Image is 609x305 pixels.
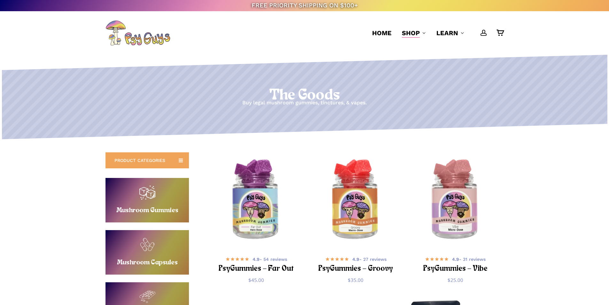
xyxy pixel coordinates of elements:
bdi: 25.00 [448,277,463,283]
a: 4.9- 27 reviews PsyGummies – Groovy [317,255,395,272]
span: - 54 reviews [253,256,287,262]
bdi: 35.00 [348,277,363,283]
img: Passionfruit microdose magic mushroom gummies in a PsyGuys branded jar [409,154,502,247]
img: Blackberry hero dose magic mushroom gummies in a PsyGuys branded jar [209,154,303,247]
a: Learn [436,28,465,37]
b: 4.9 [452,257,459,262]
span: $ [248,277,251,283]
span: Home [372,29,392,37]
a: PsyGummies - Vibe [409,154,502,247]
nav: Main Menu [367,11,504,55]
h2: PsyGummies – Groovy [317,263,395,275]
span: - 31 reviews [452,256,486,262]
span: Shop [402,29,420,37]
a: Shop [402,28,426,37]
a: PsyGummies - Groovy [309,154,403,247]
img: Strawberry macrodose magic mushroom gummies in a PsyGuys branded jar [309,154,403,247]
a: PRODUCT CATEGORIES [105,152,189,168]
span: PRODUCT CATEGORIES [114,157,165,164]
a: Home [372,28,392,37]
a: 4.9- 54 reviews PsyGummies – Far Out [217,255,295,272]
a: 4.9- 31 reviews PsyGummies – Vibe [417,255,494,272]
h2: PsyGummies – Far Out [217,263,295,275]
b: 4.9 [352,257,359,262]
span: Learn [436,29,458,37]
b: 4.9 [253,257,260,262]
h2: PsyGummies – Vibe [417,263,494,275]
img: PsyGuys [105,20,170,46]
a: PsyGummies - Far Out [209,154,303,247]
span: $ [348,277,351,283]
bdi: 45.00 [248,277,264,283]
span: - 27 reviews [352,256,386,262]
span: $ [448,277,450,283]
